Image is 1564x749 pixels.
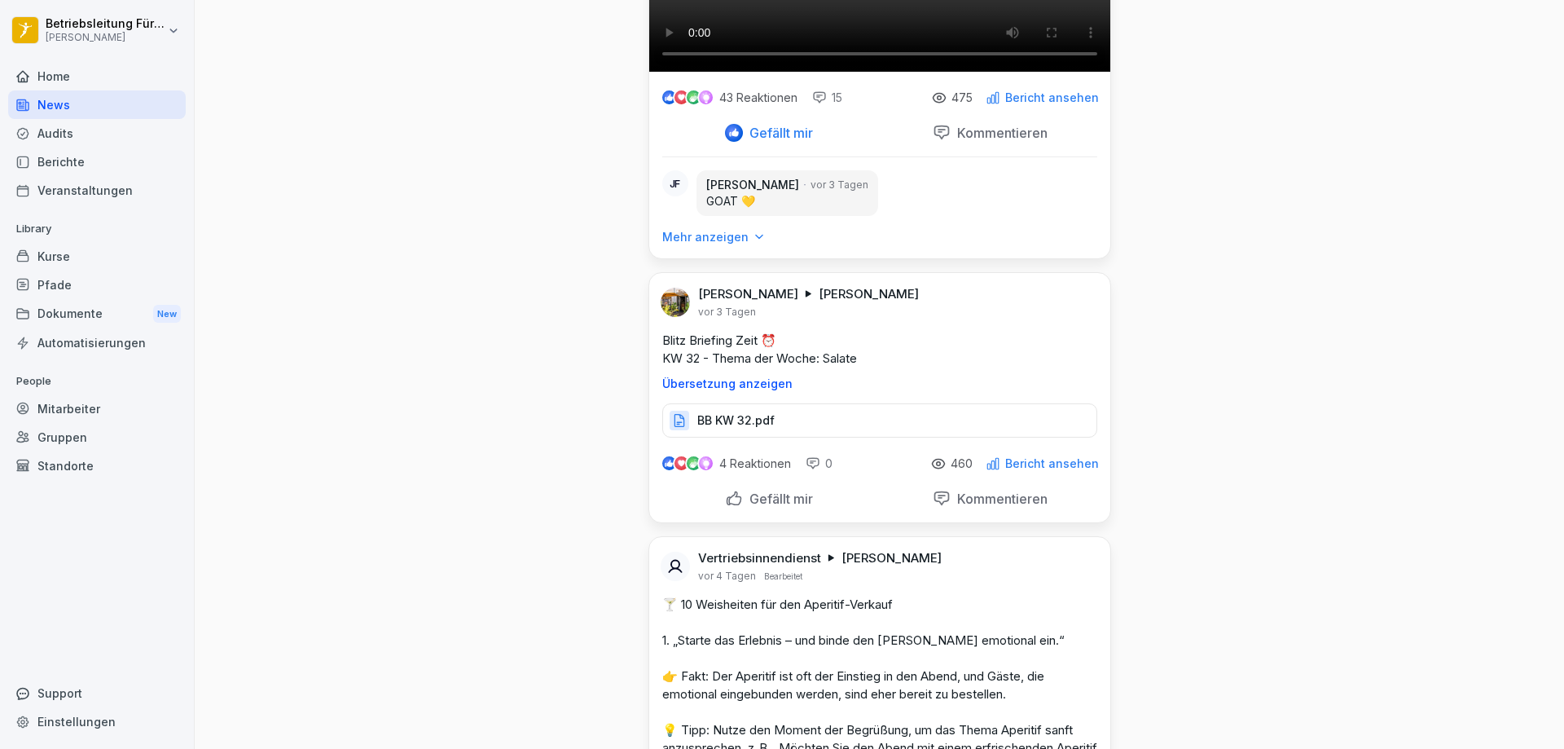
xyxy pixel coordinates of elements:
[806,456,833,472] div: 0
[8,216,186,242] p: Library
[662,457,675,470] img: like
[8,394,186,423] a: Mitarbeiter
[1005,457,1099,470] p: Bericht ansehen
[661,288,690,317] img: ahtvx1qdgs31qf7oeejj87mb.png
[743,125,813,141] p: Gefällt mir
[662,91,675,104] img: like
[8,452,186,480] a: Standorte
[8,62,186,90] a: Home
[8,679,186,707] div: Support
[8,707,186,736] a: Einstellungen
[8,242,186,271] a: Kurse
[697,412,775,429] p: BB KW 32.pdf
[698,306,756,319] p: vor 3 Tagen
[951,491,1048,507] p: Kommentieren
[811,178,868,192] p: vor 3 Tagen
[699,90,713,105] img: inspiring
[8,90,186,119] a: News
[698,550,821,566] p: Vertriebsinnendienst
[662,170,688,196] div: JF
[46,32,165,43] p: [PERSON_NAME]
[8,299,186,329] a: DokumenteNew
[706,177,799,193] p: [PERSON_NAME]
[8,271,186,299] a: Pfade
[8,119,186,148] a: Audits
[8,368,186,394] p: People
[951,457,973,470] p: 460
[719,91,797,104] p: 43 Reaktionen
[687,456,701,470] img: celebrate
[951,91,973,104] p: 475
[153,305,181,324] div: New
[698,570,756,583] p: vor 4 Tagen
[764,570,802,583] p: Bearbeitet
[687,90,701,104] img: celebrate
[46,17,165,31] p: Betriebsleitung Fürth
[8,176,186,205] a: Veranstaltungen
[819,286,919,302] p: [PERSON_NAME]
[8,328,186,357] a: Automatisierungen
[662,377,1097,390] p: Übersetzung anzeigen
[662,417,1097,434] a: BB KW 32.pdf
[951,125,1048,141] p: Kommentieren
[698,286,798,302] p: [PERSON_NAME]
[675,457,688,469] img: love
[706,193,868,209] p: GOAT 💛
[675,91,688,104] img: love
[719,457,791,470] p: 4 Reaktionen
[8,423,186,452] a: Gruppen
[8,148,186,176] a: Berichte
[662,229,749,245] p: Mehr anzeigen
[1005,91,1099,104] p: Bericht ansehen
[662,332,1097,368] p: Blitz Briefing Zeit ⏰ KW 32 - Thema der Woche: Salate
[743,491,813,507] p: Gefällt mir
[841,550,942,566] p: [PERSON_NAME]
[8,299,186,329] div: Dokumente
[812,90,842,106] div: 15
[699,456,713,471] img: inspiring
